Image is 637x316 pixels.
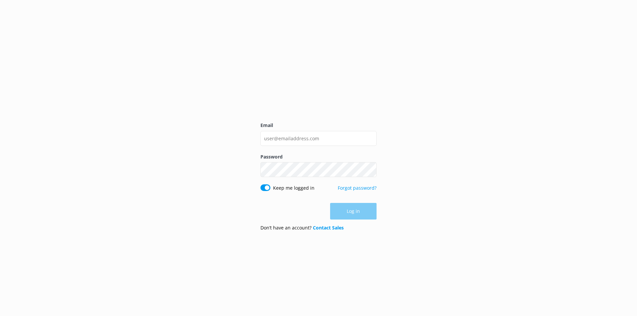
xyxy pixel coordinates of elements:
label: Email [260,122,377,129]
a: Forgot password? [338,185,377,191]
button: Show password [363,163,377,176]
label: Password [260,153,377,160]
a: Contact Sales [313,224,344,231]
input: user@emailaddress.com [260,131,377,146]
label: Keep me logged in [273,184,315,192]
p: Don’t have an account? [260,224,344,231]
